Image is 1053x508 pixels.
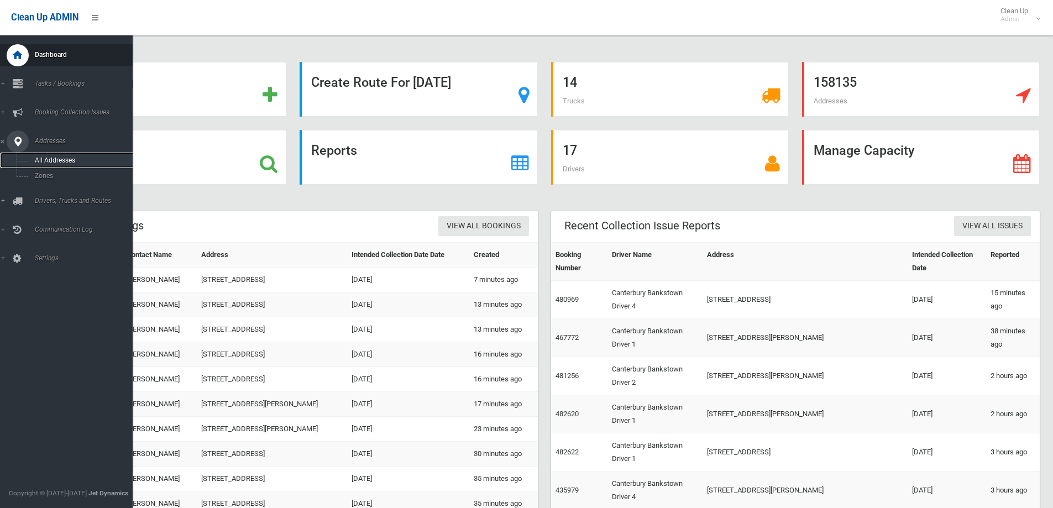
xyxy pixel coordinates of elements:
th: Driver Name [607,243,703,281]
th: Intended Collection Date [908,243,986,281]
td: [DATE] [347,367,469,392]
td: Canterbury Bankstown Driver 4 [607,281,703,319]
span: All Addresses [32,156,132,164]
strong: Reports [311,143,357,158]
td: [DATE] [908,395,986,433]
span: Communication Log [32,226,141,233]
strong: 17 [563,143,577,158]
td: [STREET_ADDRESS][PERSON_NAME] [197,417,347,442]
a: Add Booking [49,62,286,117]
small: Admin [1000,15,1028,23]
a: 467772 [556,333,579,342]
td: [STREET_ADDRESS] [197,292,347,317]
td: [STREET_ADDRESS] [197,342,347,367]
td: [STREET_ADDRESS][PERSON_NAME] [197,392,347,417]
a: 435979 [556,486,579,494]
td: [DATE] [908,357,986,395]
td: [DATE] [347,442,469,467]
td: 30 minutes ago [469,442,538,467]
td: [STREET_ADDRESS] [197,268,347,292]
a: 482620 [556,410,579,418]
a: 482622 [556,448,579,456]
span: Booking Collection Issues [32,108,141,116]
span: Clean Up ADMIN [11,12,78,23]
a: 14 Trucks [551,62,789,117]
td: 3 hours ago [986,433,1040,472]
td: Canterbury Bankstown Driver 1 [607,395,703,433]
td: [PERSON_NAME] [122,417,196,442]
th: Created [469,243,538,268]
td: Canterbury Bankstown Driver 2 [607,357,703,395]
td: [STREET_ADDRESS] [703,433,908,472]
td: [PERSON_NAME] [122,342,196,367]
td: 2 hours ago [986,395,1040,433]
th: Intended Collection Date Date [347,243,469,268]
td: [DATE] [347,467,469,491]
a: View All Bookings [438,216,529,237]
span: Trucks [563,97,585,105]
td: [STREET_ADDRESS] [197,317,347,342]
span: Drivers [563,165,585,173]
a: Search [49,130,286,185]
td: [DATE] [347,417,469,442]
strong: Manage Capacity [814,143,914,158]
td: [STREET_ADDRESS][PERSON_NAME] [703,357,908,395]
span: Addresses [814,97,847,105]
td: 7 minutes ago [469,268,538,292]
span: Clean Up [995,7,1039,23]
td: [PERSON_NAME] [122,442,196,467]
strong: 158135 [814,75,857,90]
td: 35 minutes ago [469,467,538,491]
td: [DATE] [908,319,986,357]
td: [PERSON_NAME] [122,317,196,342]
a: Reports [300,130,537,185]
strong: 14 [563,75,577,90]
a: 158135 Addresses [802,62,1040,117]
span: Settings [32,254,141,262]
td: [PERSON_NAME] [122,367,196,392]
td: [DATE] [347,292,469,317]
span: Drivers, Trucks and Routes [32,197,141,205]
td: [PERSON_NAME] [122,392,196,417]
td: [PERSON_NAME] [122,292,196,317]
td: 23 minutes ago [469,417,538,442]
span: Addresses [32,137,141,145]
span: Copyright © [DATE]-[DATE] [9,489,87,497]
td: 17 minutes ago [469,392,538,417]
td: [STREET_ADDRESS][PERSON_NAME] [703,395,908,433]
a: 480969 [556,295,579,303]
td: [STREET_ADDRESS] [197,442,347,467]
td: [DATE] [347,392,469,417]
a: Manage Capacity [802,130,1040,185]
strong: Jet Dynamics [88,489,128,497]
th: Contact Name [122,243,196,268]
th: Address [197,243,347,268]
td: 13 minutes ago [469,317,538,342]
th: Booking Number [551,243,608,281]
span: Zones [32,172,132,180]
a: 17 Drivers [551,130,789,185]
td: 2 hours ago [986,357,1040,395]
td: [DATE] [347,268,469,292]
td: [DATE] [347,317,469,342]
td: [DATE] [908,281,986,319]
td: 16 minutes ago [469,342,538,367]
td: 38 minutes ago [986,319,1040,357]
th: Reported [986,243,1040,281]
a: Create Route For [DATE] [300,62,537,117]
td: Canterbury Bankstown Driver 1 [607,319,703,357]
td: [STREET_ADDRESS] [197,467,347,491]
td: [STREET_ADDRESS] [197,367,347,392]
td: [DATE] [347,342,469,367]
td: Canterbury Bankstown Driver 1 [607,433,703,472]
td: 16 minutes ago [469,367,538,392]
strong: Create Route For [DATE] [311,75,451,90]
td: [STREET_ADDRESS] [703,281,908,319]
header: Recent Collection Issue Reports [551,215,734,237]
td: [PERSON_NAME] [122,467,196,491]
a: 481256 [556,371,579,380]
span: Dashboard [32,51,141,59]
td: [PERSON_NAME] [122,268,196,292]
span: Tasks / Bookings [32,80,141,87]
td: 15 minutes ago [986,281,1040,319]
